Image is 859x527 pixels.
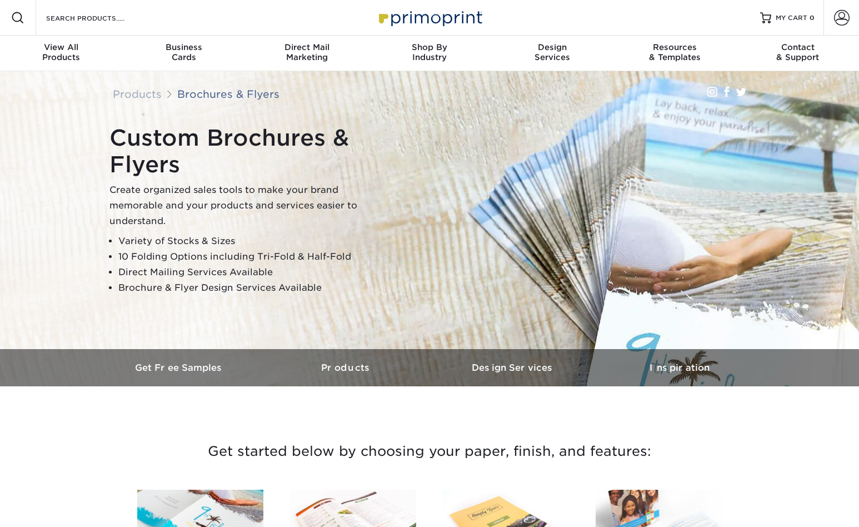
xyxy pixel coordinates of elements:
[368,36,491,71] a: Shop ByIndustry
[776,13,807,23] span: MY CART
[613,42,736,52] span: Resources
[123,42,246,52] span: Business
[109,125,387,178] h1: Custom Brochures & Flyers
[263,362,429,373] h3: Products
[246,36,368,71] a: Direct MailMarketing
[810,14,815,22] span: 0
[96,362,263,373] h3: Get Free Samples
[96,349,263,386] a: Get Free Samples
[118,280,387,296] li: Brochure & Flyer Design Services Available
[118,249,387,265] li: 10 Folding Options including Tri-Fold & Half-Fold
[113,88,162,100] a: Products
[596,349,763,386] a: Inspiration
[374,6,485,29] img: Primoprint
[118,233,387,249] li: Variety of Stocks & Sizes
[596,362,763,373] h3: Inspiration
[45,11,153,24] input: SEARCH PRODUCTS.....
[736,42,859,62] div: & Support
[429,349,596,386] a: Design Services
[104,426,755,476] h3: Get started below by choosing your paper, finish, and features:
[491,36,613,71] a: DesignServices
[429,362,596,373] h3: Design Services
[177,88,279,100] a: Brochures & Flyers
[736,36,859,71] a: Contact& Support
[736,42,859,52] span: Contact
[263,349,429,386] a: Products
[613,42,736,62] div: & Templates
[123,42,246,62] div: Cards
[246,42,368,62] div: Marketing
[368,42,491,62] div: Industry
[368,42,491,52] span: Shop By
[491,42,613,52] span: Design
[118,265,387,280] li: Direct Mailing Services Available
[613,36,736,71] a: Resources& Templates
[491,42,613,62] div: Services
[246,42,368,52] span: Direct Mail
[123,36,246,71] a: BusinessCards
[109,182,387,229] p: Create organized sales tools to make your brand memorable and your products and services easier t...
